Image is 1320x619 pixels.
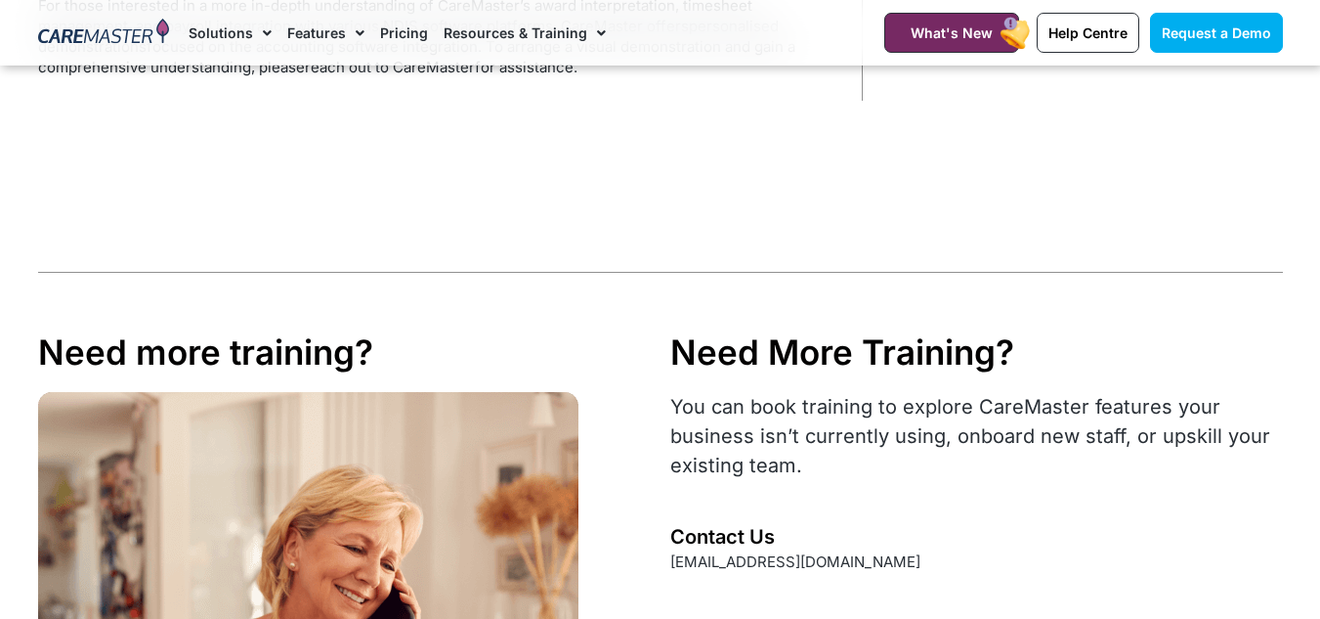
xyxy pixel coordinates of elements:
[305,58,475,76] a: reach out to CareMaster
[1150,13,1283,53] a: Request a Demo
[670,392,1281,480] p: You can book training to explore CareMaster features your business isn’t currently using, onboard...
[911,24,993,41] span: What's New
[1162,24,1271,41] span: Request a Demo
[670,523,1087,552] div: Contact Us
[884,13,1019,53] a: What's New
[670,332,1281,373] div: Need More Training?
[38,332,651,373] div: Need more training?
[1037,13,1139,53] a: Help Centre
[38,19,170,48] img: CareMaster Logo
[1048,24,1128,41] span: Help Centre
[670,553,920,571] a: [EMAIL_ADDRESS][DOMAIN_NAME]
